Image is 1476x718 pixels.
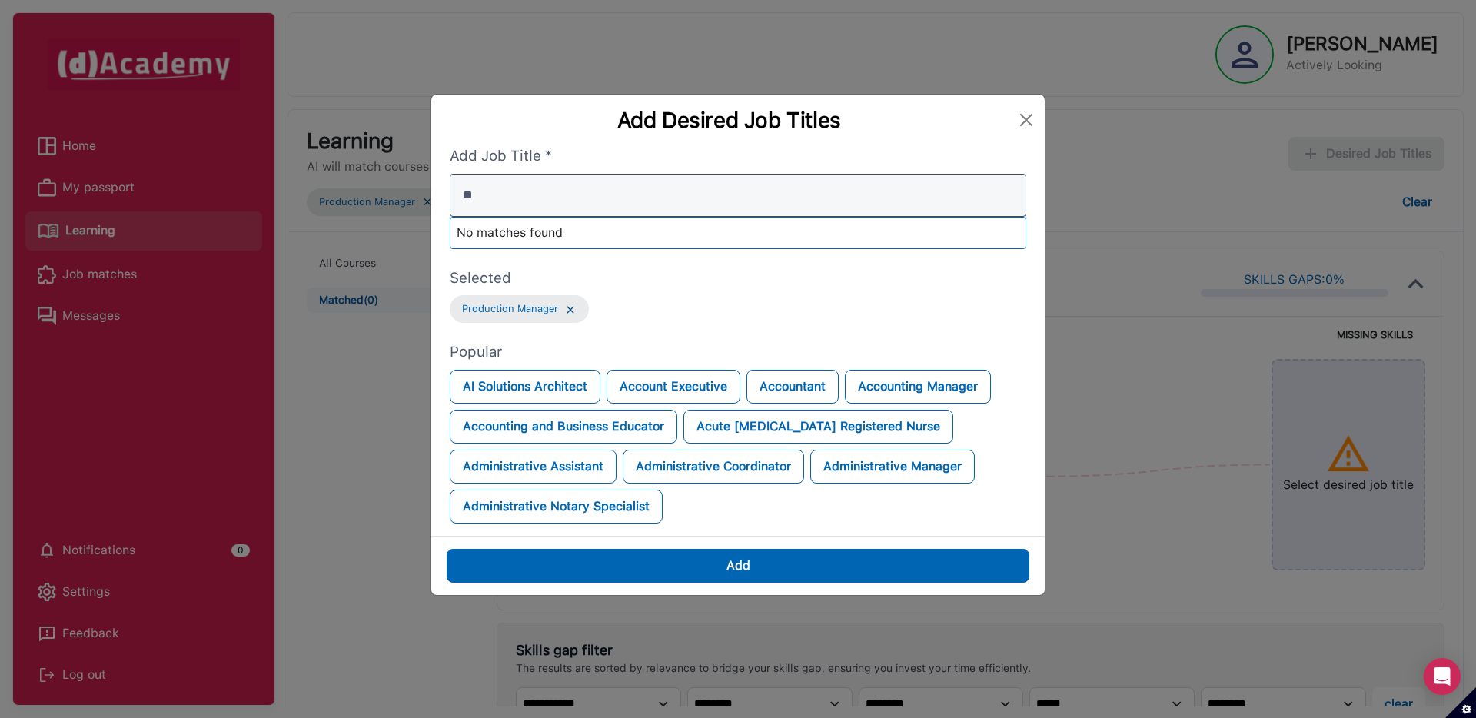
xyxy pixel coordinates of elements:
[450,341,1026,364] label: Popular
[450,218,1026,248] div: No matches found
[450,490,663,524] button: Administrative Notary Specialist
[450,450,617,484] button: Administrative Assistant
[746,370,839,404] button: Accountant
[810,450,975,484] button: Administrative Manager
[450,268,1026,290] label: Selected
[450,410,677,444] button: Accounting and Business Educator
[726,557,750,575] div: Add
[447,549,1029,583] button: Add
[444,107,1014,133] div: Add Desired Job Titles
[1014,108,1039,132] button: Close
[450,295,589,323] button: Production Manager...
[623,450,804,484] button: Administrative Coordinator
[564,303,577,316] img: ...
[845,370,991,404] button: Accounting Manager
[1445,687,1476,718] button: Set cookie preferences
[450,370,600,404] button: AI Solutions Architect
[607,370,740,404] button: Account Executive
[683,410,953,444] button: Acute [MEDICAL_DATA] Registered Nurse
[1424,658,1461,695] div: Open Intercom Messenger
[450,145,1026,168] label: Add Job Title *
